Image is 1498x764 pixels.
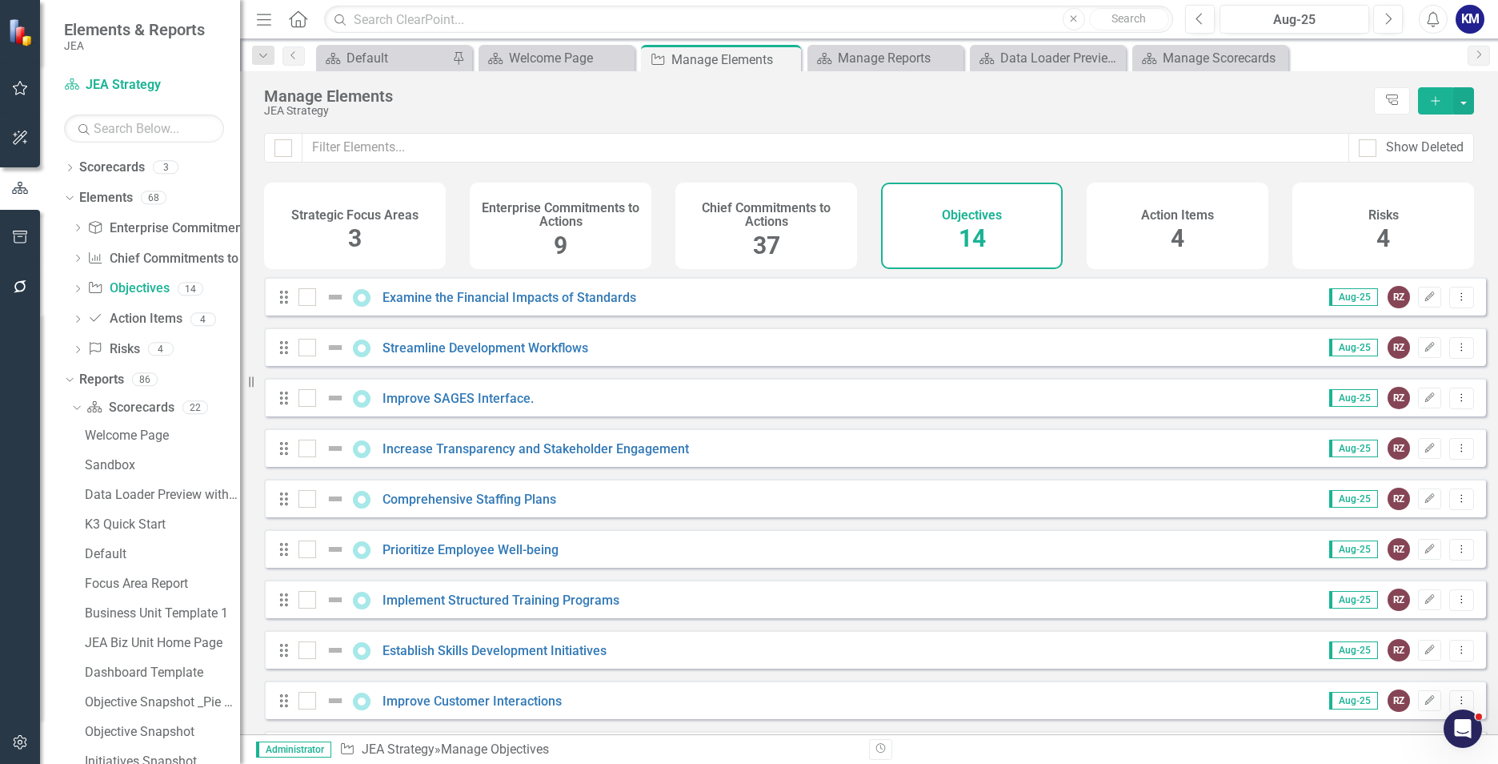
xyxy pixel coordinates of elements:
[190,312,216,326] div: 4
[87,310,182,328] a: Action Items
[1329,591,1378,609] span: Aug-25
[132,373,158,387] div: 86
[1388,437,1410,460] div: RZ
[264,105,1366,117] div: JEA Strategy
[81,541,240,567] a: Default
[264,87,1366,105] div: Manage Elements
[64,20,205,39] span: Elements & Reports
[326,590,345,609] img: Not Defined
[87,219,313,238] a: Enterprise Commitments to Actions
[64,115,224,143] input: Search Below...
[1136,48,1284,68] a: Manage Scorecards
[87,250,284,268] a: Chief Commitments to Actions
[362,742,435,757] a: JEA Strategy
[383,694,562,709] a: Improve Customer Interactions
[85,606,240,621] div: Business Unit Template 1
[87,279,169,298] a: Objectives
[509,48,631,68] div: Welcome Page
[81,452,240,478] a: Sandbox
[383,441,689,456] a: Increase Transparency and Stakeholder Engagement
[1329,541,1378,558] span: Aug-25
[1386,139,1464,157] div: Show Deleted
[85,636,240,650] div: JEA Biz Unit Home Page
[959,224,986,252] span: 14
[81,423,240,448] a: Welcome Page
[326,691,345,710] img: Not Defined
[383,593,619,608] a: Implement Structured Training Programs
[79,371,124,389] a: Reports
[1111,12,1146,25] span: Search
[1329,490,1378,508] span: Aug-25
[942,208,1002,223] h4: Objectives
[87,340,139,359] a: Risks
[1171,224,1184,252] span: 4
[1329,440,1378,457] span: Aug-25
[178,282,203,296] div: 14
[326,388,345,408] img: Not Defined
[753,231,780,259] span: 37
[383,391,534,406] a: Improve SAGES Interface.
[339,741,857,759] div: » Manage Objectives
[1456,5,1484,34] button: KM
[1220,5,1369,34] button: Aug-25
[1388,639,1410,661] div: RZ
[811,48,959,68] a: Manage Reports
[8,18,36,46] img: ClearPoint Strategy
[974,48,1122,68] a: Data Loader Preview with element counts
[85,517,240,532] div: K3 Quick Start
[291,208,419,223] h4: Strategic Focus Areas
[85,665,240,680] div: Dashboard Template
[1163,48,1284,68] div: Manage Scorecards
[81,630,240,656] a: JEA Biz Unit Home Page
[79,159,145,177] a: Scorecards
[81,601,240,626] a: Business Unit Template 1
[838,48,959,68] div: Manage Reports
[1000,48,1122,68] div: Data Loader Preview with element counts
[383,290,636,305] a: Examine the Financial Impacts of Standards
[256,742,331,758] span: Administrator
[141,191,166,205] div: 68
[326,439,345,458] img: Not Defined
[1329,339,1378,356] span: Aug-25
[671,50,797,70] div: Manage Elements
[1329,641,1378,659] span: Aug-25
[1388,336,1410,359] div: RZ
[81,571,240,597] a: Focus Area Report
[1388,387,1410,409] div: RZ
[1089,8,1169,30] button: Search
[324,6,1173,34] input: Search ClearPoint...
[81,482,240,508] a: Data Loader Preview with element counts
[148,343,174,356] div: 4
[479,201,642,229] h4: Enterprise Commitments to Actions
[483,48,631,68] a: Welcome Page
[326,288,345,307] img: Not Defined
[85,577,240,591] div: Focus Area Report
[1388,690,1410,712] div: RZ
[383,643,607,658] a: Establish Skills Development Initiatives
[153,161,178,175] div: 3
[86,399,174,417] a: Scorecards
[81,512,240,537] a: K3 Quick Start
[1368,208,1399,223] h4: Risks
[1388,488,1410,510] div: RZ
[346,48,448,68] div: Default
[1329,288,1378,306] span: Aug-25
[182,400,208,414] div: 22
[1388,286,1410,308] div: RZ
[81,660,240,686] a: Dashboard Template
[64,76,224,94] a: JEA Strategy
[64,39,205,52] small: JEA
[326,338,345,357] img: Not Defined
[383,340,588,356] a: Streamline Development Workflows
[85,458,240,472] div: Sandbox
[348,224,362,252] span: 3
[302,133,1349,163] input: Filter Elements...
[85,695,240,710] div: Objective Snapshot _Pie Chart
[81,719,240,745] a: Objective Snapshot
[81,690,240,715] a: Objective Snapshot _Pie Chart
[85,725,240,739] div: Objective Snapshot
[1225,10,1364,30] div: Aug-25
[1388,538,1410,561] div: RZ
[554,231,567,259] span: 9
